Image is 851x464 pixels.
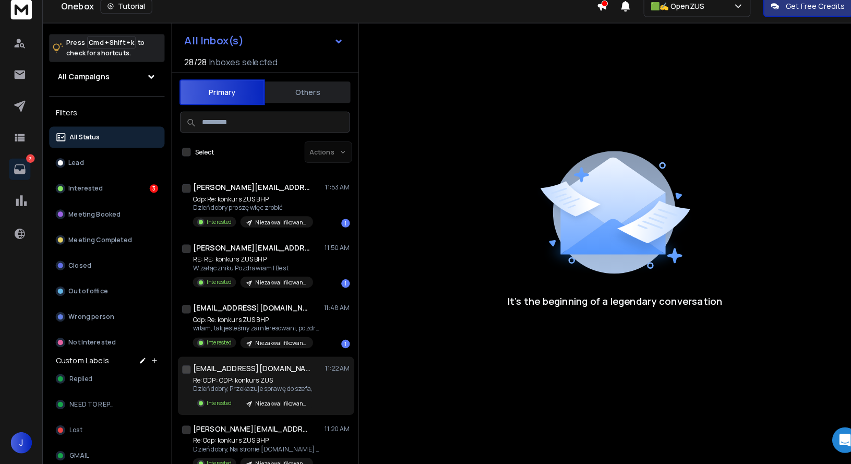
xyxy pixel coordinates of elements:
p: 11:50 AM [317,248,342,257]
p: Get Free Credits [768,11,825,22]
h1: [EMAIL_ADDRESS][DOMAIN_NAME] [188,365,303,376]
p: Niezakwalifikowani 2025 [249,342,299,350]
div: 1 [333,342,342,351]
button: Others [259,89,342,112]
button: Replied [48,370,161,391]
button: NEED TO REPLY [48,395,161,416]
p: Re: ODP: ODP: konkurs ZUS [188,378,306,386]
span: GMAIL [68,451,87,460]
h3: Inboxes selected [204,65,271,77]
p: Lead [67,165,82,174]
p: Meeting Booked [67,216,118,224]
h1: [PERSON_NAME][EMAIL_ADDRESS][DOMAIN_NAME] [188,247,303,258]
p: Closed [67,266,89,274]
button: J [10,433,31,454]
button: Tutorial [98,9,149,24]
p: Dzień dobry, Na stronie [DOMAIN_NAME] proszę [188,445,314,454]
p: Interested [67,191,101,199]
button: Closed [48,259,161,280]
div: 3 [146,191,154,199]
button: Interested3 [48,184,161,205]
p: All Status [68,140,98,149]
p: Dzień dobry, Przekazuje sprawę do szefa, [188,386,306,395]
p: W załączniku Pozdrawiam | Best [188,268,306,277]
p: 3 [26,161,34,170]
p: 11:22 AM [318,366,342,375]
p: 🟩✍️ OpenZUS [636,11,692,22]
p: Odp: Re: konkurs ZUS BHP [188,201,306,209]
span: Replied [68,376,90,385]
p: 11:20 AM [317,425,342,434]
button: Meeting Completed [48,234,161,255]
h1: [EMAIL_ADDRESS][DOMAIN_NAME] [188,306,303,317]
button: Not Interested [48,335,161,355]
p: Interested [202,400,226,408]
div: 1 [333,283,342,292]
a: 3 [9,165,30,186]
button: All Campaigns [48,75,161,96]
p: Interested [202,341,226,349]
p: Niezakwalifikowani 2025 [249,283,299,291]
h3: Filters [48,113,161,128]
h1: All Inbox(s) [180,45,238,55]
span: Lost [68,426,80,435]
p: 11:48 AM [317,307,342,316]
h1: All Campaigns [56,80,107,91]
p: Meeting Completed [67,241,129,249]
button: Lead [48,159,161,180]
p: Not Interested [67,341,113,349]
button: Primary [175,88,259,113]
span: Cmd + Shift + k [85,46,133,58]
p: witam, tak jesteśmy zainteresowani, pozdrawiam [188,327,314,336]
p: RE: RE: konkurs ZUS BHP [188,260,306,268]
label: Select [190,155,209,163]
h1: [PERSON_NAME][EMAIL_ADDRESS][PERSON_NAME][DOMAIN_NAME] [188,424,303,435]
span: NEED TO REPLY [68,401,113,410]
button: All Status [48,134,161,155]
p: Wrong person [67,316,112,324]
p: Niezakwalifikowani 2025 [249,401,299,409]
p: Niezakwalifikowani 2025 [249,224,299,232]
p: Interested [202,223,226,231]
p: Re: Odp: konkurs ZUS BHP [188,437,314,445]
button: All Inbox(s) [172,40,344,61]
div: 1 [333,224,342,233]
p: Dzień dobry proszę więc zrobić [188,209,306,218]
div: Onebox [59,9,583,24]
p: Out of office [67,291,105,299]
button: Meeting Booked [48,209,161,230]
button: Wrong person [48,310,161,330]
button: Get Free Credits [746,6,833,27]
p: Interested [202,282,226,290]
p: 11:53 AM [318,189,342,198]
p: Press to check for shortcuts. [65,47,141,68]
h1: [PERSON_NAME][EMAIL_ADDRESS][DOMAIN_NAME] [188,188,303,199]
div: Open Intercom Messenger [813,428,838,453]
span: 28 / 28 [180,65,202,77]
button: Lost [48,420,161,441]
button: Out of office [48,284,161,305]
h3: Custom Labels [54,358,106,368]
p: It’s the beginning of a legendary conversation [496,298,706,312]
p: Odp: Re: konkurs ZUS BHP [188,319,314,327]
